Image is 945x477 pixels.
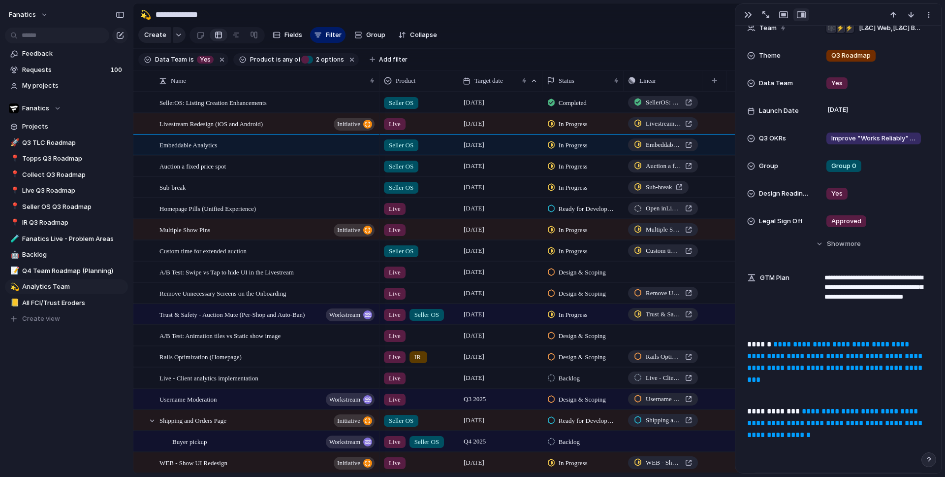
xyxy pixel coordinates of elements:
span: Group 0 [831,161,856,171]
div: 📍IR Q3 Roadmap [5,215,128,230]
div: 💫 [140,8,151,21]
div: 📒 [10,297,17,308]
div: 📍Seller OS Q3 Roadmap [5,200,128,214]
button: workstream [326,308,375,321]
button: Add filter [364,53,413,67]
a: Projects [5,119,128,134]
span: initiative [337,456,360,470]
span: Custom time for extended auction [646,246,681,256]
div: 🕸 [826,23,836,33]
button: Create [138,27,171,43]
span: Buyer pickup [172,436,207,447]
span: In Progress [559,310,588,320]
span: Analytics Team [22,282,125,292]
button: Yes [195,54,216,65]
button: 📝 [9,266,19,276]
button: Showmore [747,235,929,253]
button: initiative [334,457,375,470]
div: 📍Live Q3 Roadmap [5,183,128,198]
button: fanatics [4,7,53,23]
span: Team [759,23,777,33]
div: 📍Collect Q3 Roadmap [5,168,128,182]
span: Multiple Show Pins [646,225,681,235]
a: Custom time for extended auction [628,244,698,257]
div: 🚀 [10,137,17,148]
span: workstream [329,308,360,322]
a: Remove Unnecessary Screens on the Onboarding [628,287,698,300]
span: In Progress [559,119,588,129]
span: Ready for Development [559,416,615,426]
span: Live [389,374,401,383]
span: IR [414,352,421,362]
span: In Progress [559,225,588,235]
span: Q3 Roadmap [831,51,871,61]
span: Remove Unnecessary Screens on the Onboarding [159,287,286,299]
span: Trust & Safety - Auction Mute (Per-Shop and Auto-Ban) [646,309,681,319]
span: Trust & Safety - Auction Mute (Per-Shop and Auto-Ban) [159,308,305,320]
span: Live - Client analytics implementation [159,372,258,383]
button: initiative [334,414,375,427]
button: initiative [334,224,375,237]
span: Seller OS [414,437,439,447]
button: 2 options [301,54,346,65]
span: any of [281,55,300,64]
div: 🤖Backlog [5,247,128,262]
span: SellerOS: Listing Creation Enhancements [159,97,267,108]
span: [DATE] [461,457,487,469]
span: In Progress [559,246,588,256]
a: Username Moderation [628,393,698,406]
span: Design & Scoping [559,289,606,299]
span: Approved [831,216,861,226]
span: Status [559,76,574,86]
span: Open in Linear [646,204,681,213]
a: 📍Topps Q3 Roadmap [5,151,128,166]
span: Yes [200,55,211,64]
a: My projects [5,78,128,93]
span: In Progress [559,458,588,468]
span: [DATE] [461,118,487,130]
span: Data Team [759,78,793,88]
a: Shipping and Orders Page [628,414,698,427]
span: Q3 TLC Roadmap [22,138,125,148]
a: 💫Analytics Team [5,279,128,294]
a: Trust & Safety - Auction Mute (Per-Shop and Auto-Ban) [628,308,698,321]
span: Collapse [410,30,437,40]
a: Sub-break [628,181,689,194]
button: Collapse [394,27,441,43]
span: Live - Client analytics implementation [646,373,681,383]
span: Collect Q3 Roadmap [22,170,125,180]
div: 📒All FCI/Trust Eroders [5,296,128,310]
span: In Progress [559,140,588,150]
a: Embeddable Analytics [628,138,698,151]
button: 📍 [9,154,19,164]
span: Seller OS [389,140,413,150]
span: Target date [474,76,503,86]
span: Seller OS [389,416,413,426]
a: 🚀Q3 TLC Roadmap [5,136,128,150]
a: Requests100 [5,63,128,77]
a: WEB - Show UI Redesign [628,456,698,469]
span: Design & Scoping [559,331,606,341]
span: Design & Scoping [559,395,606,405]
span: [DATE] [461,266,487,278]
button: is [187,54,196,65]
span: Shipping and Orders Page [646,415,681,425]
span: Live [389,225,401,235]
span: WEB - Show UI Redesign [159,457,227,468]
span: Rails Optimization (Homepage) [646,352,681,362]
span: Legal Sign Off [759,216,803,226]
span: workstream [329,393,360,407]
div: 📍 [10,169,17,180]
span: Completed [559,98,587,108]
span: Shipping and Orders Page [159,414,226,426]
span: [DATE] [461,330,487,341]
span: Topps Q3 Roadmap [22,154,125,164]
span: Livestream Redesign (iOS and Android) [159,118,263,129]
span: is [189,55,194,64]
span: Username Moderation [646,394,681,404]
button: 🤖 [9,250,19,260]
div: 🤖 [10,249,17,261]
button: 🚀 [9,138,19,148]
span: Live [389,310,401,320]
span: Live [389,119,401,129]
